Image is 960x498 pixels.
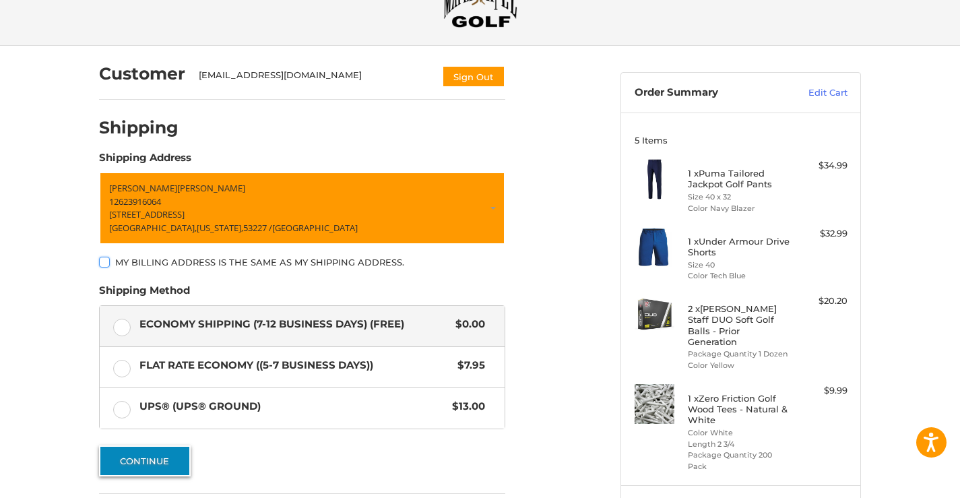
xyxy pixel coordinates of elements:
li: Package Quantity 200 Pack [688,449,791,472]
li: Length 2 3/4 [688,439,791,450]
li: Color White [688,427,791,439]
li: Color Yellow [688,360,791,371]
li: Color Navy Blazer [688,203,791,214]
span: 53227 / [243,222,272,234]
span: [GEOGRAPHIC_DATA], [109,222,197,234]
div: $20.20 [794,294,847,308]
h4: 1 x Puma Tailored Jackpot Golf Pants [688,168,791,190]
span: [GEOGRAPHIC_DATA] [272,222,358,234]
a: Enter or select a different address [99,172,505,245]
li: Size 40 x 32 [688,191,791,203]
a: Edit Cart [779,86,847,100]
h3: 5 Items [635,135,847,146]
span: UPS® (UPS® Ground) [139,399,446,414]
h4: 1 x Under Armour Drive Shorts [688,236,791,258]
li: Size 40 [688,259,791,271]
span: $13.00 [445,399,485,414]
h3: Order Summary [635,86,779,100]
span: [STREET_ADDRESS] [109,208,185,220]
span: [PERSON_NAME] [109,182,177,194]
li: Package Quantity 1 Dozen [688,348,791,360]
button: Continue [99,445,191,476]
h4: 1 x Zero Friction Golf Wood Tees - Natural & White [688,393,791,426]
span: $0.00 [449,317,485,332]
span: [US_STATE], [197,222,243,234]
span: [PERSON_NAME] [177,182,245,194]
div: $32.99 [794,227,847,241]
span: Flat Rate Economy ((5-7 Business Days)) [139,358,451,373]
legend: Shipping Method [99,283,190,305]
span: Economy Shipping (7-12 Business Days) (Free) [139,317,449,332]
button: Sign Out [442,65,505,88]
legend: Shipping Address [99,150,191,172]
div: $9.99 [794,384,847,398]
div: $34.99 [794,159,847,173]
span: 12623916064 [109,195,161,208]
li: Color Tech Blue [688,270,791,282]
span: $7.95 [451,358,485,373]
h4: 2 x [PERSON_NAME] Staff DUO Soft Golf Balls - Prior Generation [688,303,791,347]
div: [EMAIL_ADDRESS][DOMAIN_NAME] [199,69,429,88]
h2: Customer [99,63,185,84]
h2: Shipping [99,117,179,138]
label: My billing address is the same as my shipping address. [99,257,505,268]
